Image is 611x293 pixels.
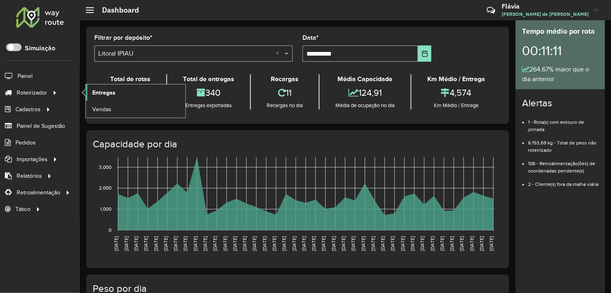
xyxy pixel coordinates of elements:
text: [DATE] [291,236,297,251]
span: Clear all [276,49,283,58]
text: 0 [109,227,111,233]
text: [DATE] [370,236,376,251]
text: [DATE] [341,236,346,251]
div: 4,574 [413,84,499,101]
button: Choose Date [418,45,431,62]
div: 264,67% maior que o dia anterior [522,65,598,84]
li: 2 - Cliente(s) fora da malha viária [528,175,598,188]
text: [DATE] [311,236,316,251]
text: [DATE] [133,236,139,251]
span: Cadastros [15,105,41,114]
text: 1,000 [100,206,111,211]
text: [DATE] [439,236,445,251]
li: 1 - Rota(s) com estouro de jornada [528,112,598,133]
text: [DATE] [449,236,454,251]
text: [DATE] [124,236,129,251]
text: [DATE] [479,236,484,251]
div: Recargas no dia [253,101,317,110]
text: [DATE] [301,236,307,251]
text: [DATE] [350,236,356,251]
text: [DATE] [193,236,198,251]
div: Recargas [253,74,317,84]
h4: Capacidade por dia [93,138,501,150]
div: Total de entregas [169,74,248,84]
label: Data [302,33,319,43]
span: [PERSON_NAME] de [PERSON_NAME] [502,11,589,18]
text: [DATE] [212,236,217,251]
text: 2,000 [99,185,111,191]
text: [DATE] [262,236,267,251]
span: Relatórios [17,172,42,180]
text: [DATE] [400,236,405,251]
text: [DATE] [281,236,287,251]
text: [DATE] [252,236,257,251]
text: [DATE] [153,236,159,251]
text: [DATE] [469,236,474,251]
div: 11 [253,84,317,101]
span: Pedidos [15,138,36,147]
text: [DATE] [459,236,465,251]
span: Painel [17,72,33,80]
text: [DATE] [242,236,247,251]
text: [DATE] [420,236,425,251]
h4: Alertas [522,97,598,109]
text: [DATE] [361,236,366,251]
div: 340 [169,84,248,101]
span: Tático [15,205,30,213]
span: Painel de Sugestão [17,122,65,130]
text: 3,000 [99,164,111,170]
label: Simulação [25,43,55,53]
text: [DATE] [232,236,237,251]
text: [DATE] [222,236,228,251]
a: Vendas [86,101,185,117]
div: Entregas exportadas [169,101,248,110]
div: Km Médio / Entrega [413,101,499,110]
span: Vendas [92,105,111,114]
label: Filtrar por depósito [94,33,152,43]
div: 00:11:11 [522,37,598,65]
span: Importações [17,155,48,164]
a: Contato Rápido [482,2,500,19]
text: [DATE] [380,236,385,251]
div: Km Médio / Entrega [413,74,499,84]
text: [DATE] [410,236,415,251]
span: Roteirizador [17,88,47,97]
text: [DATE] [272,236,277,251]
a: Entregas [86,84,185,101]
li: 6.153,69 kg - Total de peso não roteirizado [528,133,598,154]
text: [DATE] [163,236,168,251]
div: Tempo médio por rota [522,26,598,37]
text: [DATE] [331,236,336,251]
h3: Flávia [502,2,589,10]
text: [DATE] [321,236,326,251]
h2: Dashboard [94,6,139,15]
text: [DATE] [183,236,188,251]
text: [DATE] [143,236,148,251]
text: [DATE] [390,236,396,251]
text: [DATE] [113,236,119,251]
div: 124,91 [322,84,409,101]
div: Média Capacidade [322,74,409,84]
span: Retroalimentação [17,188,60,197]
li: 106 - Retroalimentação(ões) de coordenadas pendente(s) [528,154,598,175]
text: [DATE] [202,236,208,251]
text: [DATE] [489,236,494,251]
span: Entregas [92,88,115,97]
text: [DATE] [430,236,435,251]
text: [DATE] [173,236,178,251]
div: Média de ocupação no dia [322,101,409,110]
div: Total de rotas [96,74,164,84]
